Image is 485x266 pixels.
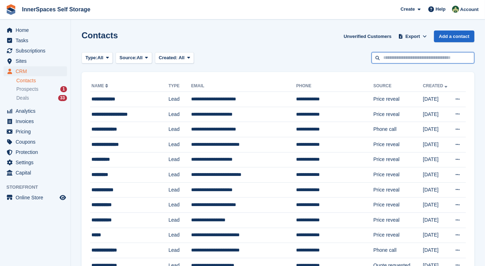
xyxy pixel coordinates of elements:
img: stora-icon-8386f47178a22dfd0bd8f6a31ec36ba5ce8667c1dd55bd0f319d3a0aa187defe.svg [6,4,16,15]
button: Export [397,31,428,42]
td: [DATE] [423,243,450,258]
a: menu [4,66,67,76]
td: Price reveal [373,228,423,243]
span: Sites [16,56,58,66]
a: Contacts [16,77,67,84]
span: Pricing [16,127,58,137]
span: Subscriptions [16,46,58,56]
span: Created: [159,55,178,60]
td: Phone call [373,122,423,137]
td: [DATE] [423,137,450,152]
span: Invoices [16,116,58,126]
a: Add a contact [434,31,474,42]
a: menu [4,116,67,126]
a: menu [4,35,67,45]
td: [DATE] [423,152,450,167]
a: menu [4,193,67,203]
span: Online Store [16,193,58,203]
a: Deals 33 [16,94,67,102]
span: Analytics [16,106,58,116]
span: Home [16,25,58,35]
td: Lead [168,122,191,137]
td: [DATE] [423,167,450,183]
span: Tasks [16,35,58,45]
button: Source: All [116,52,152,64]
td: [DATE] [423,107,450,122]
span: Capital [16,168,58,178]
td: Lead [168,182,191,198]
span: Protection [16,147,58,157]
a: menu [4,25,67,35]
span: Help [436,6,446,13]
span: All [137,54,143,61]
div: 1 [60,86,67,92]
h1: Contacts [82,31,118,40]
a: Unverified Customers [341,31,394,42]
th: Phone [296,81,373,92]
a: menu [4,127,67,137]
a: Created [423,83,449,88]
td: [DATE] [423,198,450,213]
td: Lead [168,152,191,167]
span: All [97,54,104,61]
td: [DATE] [423,182,450,198]
a: Preview store [58,193,67,202]
td: Lead [168,92,191,107]
th: Email [191,81,296,92]
button: Type: All [82,52,113,64]
td: Lead [168,243,191,258]
span: All [179,55,185,60]
td: Price reveal [373,107,423,122]
td: Price reveal [373,92,423,107]
td: Price reveal [373,182,423,198]
td: Lead [168,167,191,183]
span: CRM [16,66,58,76]
span: Storefront [6,184,71,191]
td: [DATE] [423,122,450,137]
th: Source [373,81,423,92]
td: Price reveal [373,137,423,152]
a: menu [4,46,67,56]
a: menu [4,157,67,167]
a: Prospects 1 [16,85,67,93]
td: Lead [168,137,191,152]
span: Deals [16,95,29,101]
td: Price reveal [373,167,423,183]
a: menu [4,137,67,147]
td: Lead [168,228,191,243]
div: 33 [58,95,67,101]
td: Lead [168,198,191,213]
td: Price reveal [373,212,423,228]
td: [DATE] [423,212,450,228]
a: menu [4,56,67,66]
td: Price reveal [373,198,423,213]
img: Paula Amey [452,6,459,13]
span: Prospects [16,86,38,93]
a: menu [4,147,67,157]
td: Lead [168,107,191,122]
th: Type [168,81,191,92]
span: Account [460,6,479,13]
a: menu [4,168,67,178]
td: [DATE] [423,228,450,243]
a: menu [4,106,67,116]
button: Created: All [155,52,194,64]
td: Lead [168,212,191,228]
span: Settings [16,157,58,167]
a: Name [91,83,110,88]
span: Export [406,33,420,40]
span: Type: [85,54,97,61]
span: Coupons [16,137,58,147]
a: InnerSpaces Self Storage [19,4,93,15]
span: Source: [119,54,136,61]
td: [DATE] [423,92,450,107]
span: Create [401,6,415,13]
td: Price reveal [373,152,423,167]
td: Phone call [373,243,423,258]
